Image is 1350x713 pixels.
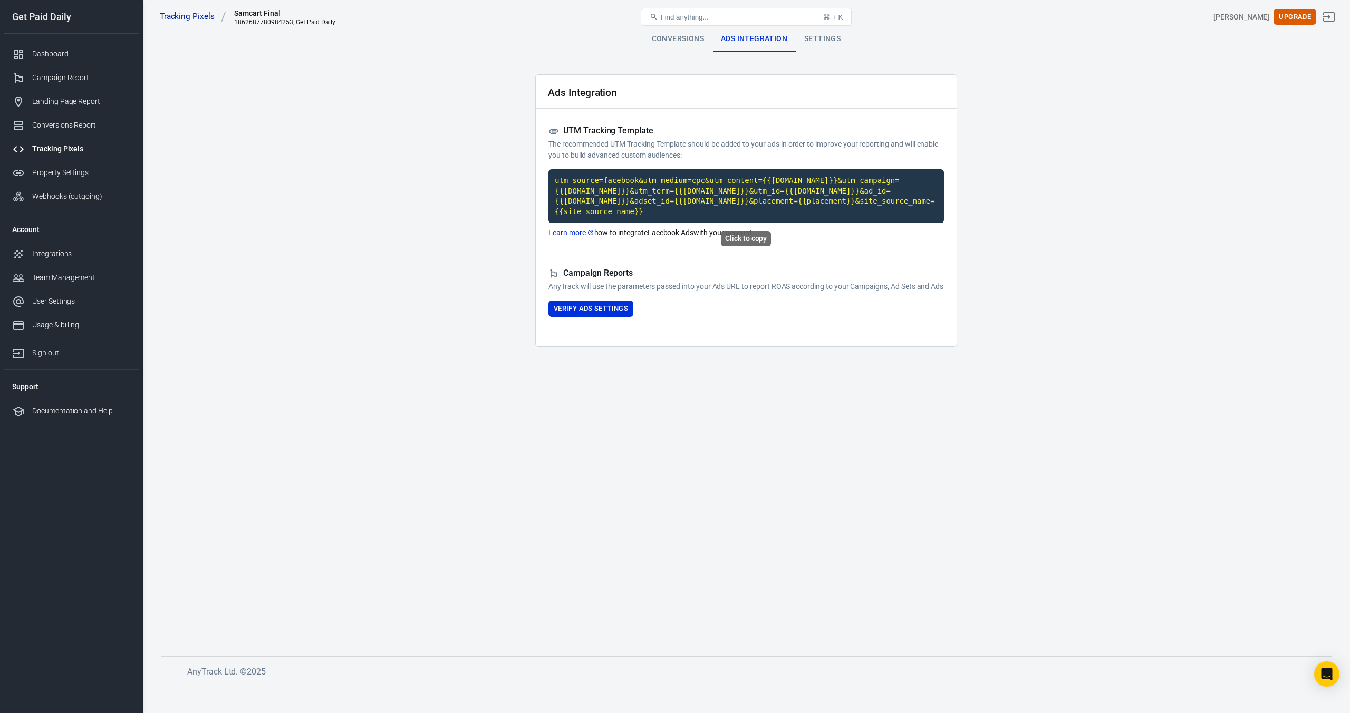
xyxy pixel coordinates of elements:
a: User Settings [4,290,139,313]
p: AnyTrack will use the parameters passed into your Ads URL to report ROAS according to your Campai... [548,281,944,292]
h2: Ads Integration [548,87,617,98]
a: Property Settings [4,161,139,185]
div: Settings [796,26,849,52]
div: Sign out [32,348,130,359]
p: The recommended UTM Tracking Template should be added to your ads in order to improve your report... [548,139,944,161]
div: Get Paid Daily [4,12,139,22]
a: Campaign Report [4,66,139,90]
div: Account id: VKdrdYJY [1213,12,1269,23]
div: Usage & billing [32,320,130,331]
div: Webhooks (outgoing) [32,191,130,202]
div: Conversions Report [32,120,130,131]
h5: UTM Tracking Template [548,126,944,137]
p: how to integrate Facebook Ads with your account. [548,227,944,238]
div: 1862687780984253, Get Paid Daily [234,18,335,26]
a: Sign out [4,337,139,365]
code: Click to copy [548,169,944,223]
a: Integrations [4,242,139,266]
a: Conversions Report [4,113,139,137]
div: Tracking Pixels [32,143,130,155]
div: User Settings [32,296,130,307]
li: Account [4,217,139,242]
div: Property Settings [32,167,130,178]
div: Ads Integration [712,26,796,52]
button: Find anything...⌘ + K [641,8,852,26]
div: Conversions [643,26,712,52]
div: Campaign Report [32,72,130,83]
h6: AnyTrack Ltd. © 2025 [187,665,978,678]
div: Samcart Final [234,8,335,18]
button: Upgrade [1274,9,1316,25]
div: Documentation and Help [32,406,130,417]
span: Find anything... [660,13,708,21]
div: Landing Page Report [32,96,130,107]
a: Learn more [548,227,594,238]
a: Landing Page Report [4,90,139,113]
button: Verify Ads Settings [548,301,633,317]
div: Dashboard [32,49,130,60]
a: Team Management [4,266,139,290]
div: ⌘ + K [823,13,843,21]
div: Integrations [32,248,130,259]
a: Webhooks (outgoing) [4,185,139,208]
h5: Campaign Reports [548,268,944,279]
div: Team Management [32,272,130,283]
a: Usage & billing [4,313,139,337]
li: Support [4,374,139,399]
a: Dashboard [4,42,139,66]
a: Sign out [1316,4,1342,30]
a: Tracking Pixels [160,11,226,22]
a: Tracking Pixels [4,137,139,161]
div: Open Intercom Messenger [1314,661,1339,687]
div: Click to copy [721,231,771,246]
